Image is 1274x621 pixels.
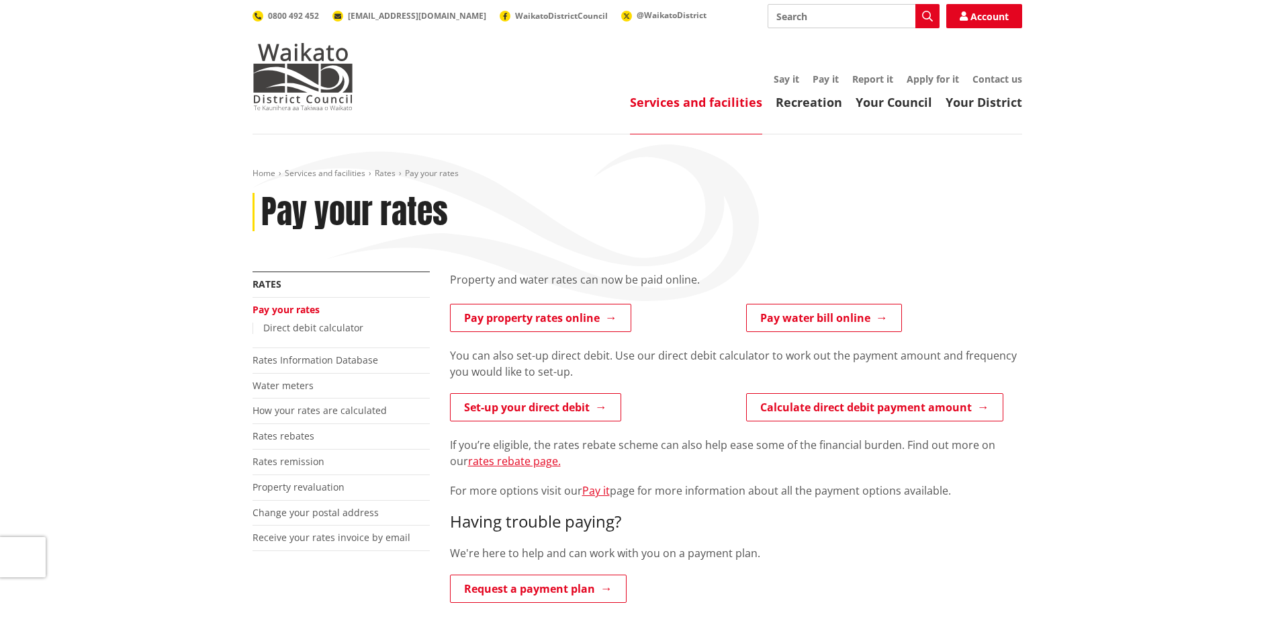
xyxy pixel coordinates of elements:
a: Request a payment plan [450,575,627,603]
span: [EMAIL_ADDRESS][DOMAIN_NAME] [348,10,486,22]
a: Direct debit calculator [263,321,363,334]
span: @WaikatoDistrict [637,9,707,21]
a: Water meters [253,379,314,392]
a: WaikatoDistrictCouncil [500,10,608,22]
a: Rates [375,167,396,179]
a: Calculate direct debit payment amount [746,393,1003,421]
img: Waikato District Council - Te Kaunihera aa Takiwaa o Waikato [253,43,353,110]
a: Contact us [972,73,1022,85]
a: Your Council [856,94,932,110]
a: Services and facilities [285,167,365,179]
a: 0800 492 452 [253,10,319,22]
a: Pay your rates [253,303,320,316]
nav: breadcrumb [253,168,1022,179]
a: Rates rebates [253,429,314,442]
a: Rates [253,278,281,290]
a: Rates remission [253,455,324,468]
a: Home [253,167,275,179]
span: Pay your rates [405,167,459,179]
p: We're here to help and can work with you on a payment plan. [450,545,1022,561]
a: Services and facilities [630,94,762,110]
p: You can also set-up direct debit. Use our direct debit calculator to work out the payment amount ... [450,347,1022,380]
a: Say it [774,73,799,85]
a: Apply for it [907,73,959,85]
a: Pay it [813,73,839,85]
a: @WaikatoDistrict [621,9,707,21]
a: [EMAIL_ADDRESS][DOMAIN_NAME] [332,10,486,22]
p: For more options visit our page for more information about all the payment options available. [450,483,1022,499]
a: Set-up your direct debit [450,393,621,421]
span: WaikatoDistrictCouncil [515,10,608,22]
a: Property revaluation [253,481,345,493]
a: Pay water bill online [746,304,902,332]
a: Account [946,4,1022,28]
a: Pay property rates online [450,304,631,332]
a: Pay it [582,483,610,498]
h3: Having trouble paying? [450,512,1022,532]
a: Recreation [776,94,842,110]
a: How your rates are calculated [253,404,387,417]
a: Rates Information Database [253,354,378,366]
div: Property and water rates can now be paid online. [450,272,1022,304]
a: Report it [852,73,893,85]
a: rates rebate page. [468,454,561,468]
span: 0800 492 452 [268,10,319,22]
input: Search input [768,4,940,28]
p: If you’re eligible, the rates rebate scheme can also help ease some of the financial burden. Find... [450,437,1022,469]
a: Your District [946,94,1022,110]
a: Change your postal address [253,506,379,519]
a: Receive your rates invoice by email [253,531,410,544]
h1: Pay your rates [261,193,448,232]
